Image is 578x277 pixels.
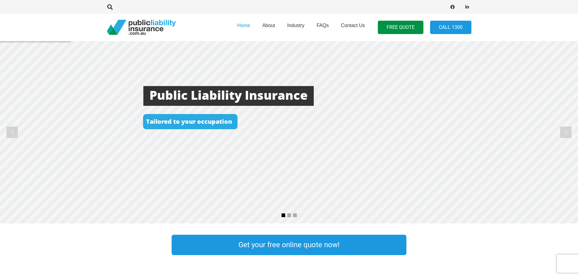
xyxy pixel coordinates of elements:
span: FAQs [316,23,329,28]
span: Contact Us [341,23,365,28]
a: Link [95,233,159,257]
a: FREE QUOTE [378,21,423,34]
a: Facebook [448,3,457,11]
a: About [256,12,281,43]
span: Industry [287,23,304,28]
a: Industry [281,12,310,43]
a: FAQs [310,12,335,43]
a: Contact Us [335,12,371,43]
a: Home [231,12,256,43]
a: Call 1300 [430,21,471,34]
span: Home [237,23,250,28]
a: Search [104,4,116,10]
a: Link [419,233,483,257]
span: About [262,23,275,28]
a: pli_logotransparent [107,20,176,35]
a: Get your free online quote now! [172,235,406,255]
a: LinkedIn [463,3,471,11]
